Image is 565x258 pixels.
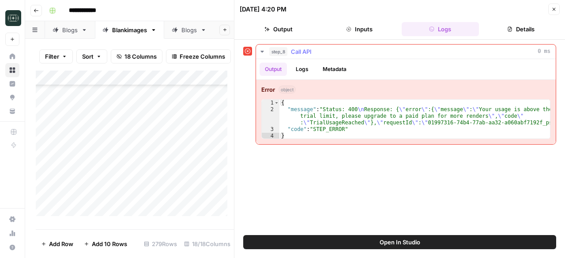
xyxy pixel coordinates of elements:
[262,126,279,133] div: 3
[380,238,420,247] span: Open In Studio
[181,237,234,251] div: 18/18 Columns
[290,63,314,76] button: Logs
[111,49,162,64] button: 18 Columns
[5,10,21,26] img: Catalyst Logo
[79,237,132,251] button: Add 10 Rows
[39,49,73,64] button: Filter
[140,237,181,251] div: 279 Rows
[36,237,79,251] button: Add Row
[181,26,197,34] div: Blogs
[317,63,352,76] button: Metadata
[82,52,94,61] span: Sort
[5,104,19,118] a: Your Data
[5,226,19,240] a: Usage
[256,59,556,144] div: 0 ms
[45,52,59,61] span: Filter
[5,7,19,29] button: Workspace: Catalyst
[291,47,312,56] span: Call API
[5,212,19,226] a: Settings
[279,86,296,93] span: object
[538,48,550,56] span: 0 ms
[274,100,279,106] span: Toggle code folding, rows 1 through 4
[262,106,279,126] div: 2
[262,133,279,139] div: 4
[261,85,275,94] strong: Error
[402,22,479,36] button: Logs
[320,22,398,36] button: Inputs
[92,239,127,248] span: Add 10 Rows
[166,49,231,64] button: Freeze Columns
[243,235,556,249] button: Open In Studio
[76,49,107,64] button: Sort
[5,240,19,254] button: Help + Support
[256,45,556,59] button: 0 ms
[260,63,287,76] button: Output
[482,22,560,36] button: Details
[5,77,19,91] a: Insights
[240,5,286,14] div: [DATE] 4:20 PM
[112,26,147,34] div: Blankimages
[269,47,287,56] span: step_8
[95,21,164,39] a: Blankimages
[164,21,214,39] a: Blogs
[180,52,225,61] span: Freeze Columns
[124,52,157,61] span: 18 Columns
[5,90,19,105] a: Opportunities
[262,100,279,106] div: 1
[62,26,78,34] div: Blogs
[5,49,19,64] a: Home
[49,239,73,248] span: Add Row
[240,22,317,36] button: Output
[5,63,19,77] a: Browse
[45,21,95,39] a: Blogs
